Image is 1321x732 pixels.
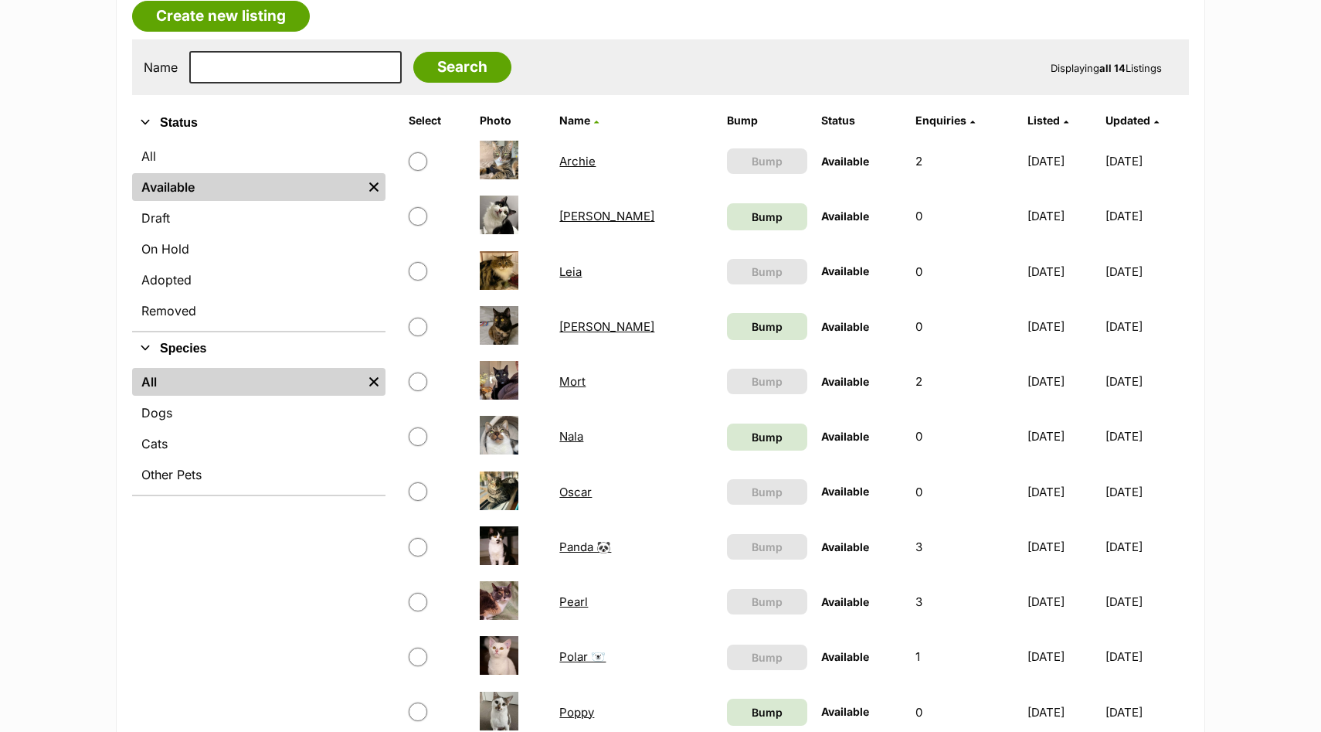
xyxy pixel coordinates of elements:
[1105,355,1187,408] td: [DATE]
[1099,62,1126,74] strong: all 14
[727,699,807,726] a: Bump
[1105,189,1187,243] td: [DATE]
[909,134,1020,188] td: 2
[132,339,385,359] button: Species
[1105,114,1159,127] a: Updated
[909,189,1020,243] td: 0
[752,153,783,169] span: Bump
[1027,114,1068,127] a: Listed
[1105,410,1187,463] td: [DATE]
[559,374,586,389] a: Mort
[721,108,813,133] th: Bump
[821,705,869,718] span: Available
[821,485,869,498] span: Available
[727,313,807,340] a: Bump
[1021,134,1103,188] td: [DATE]
[752,484,783,500] span: Bump
[474,108,552,133] th: Photo
[752,429,783,445] span: Bump
[1051,62,1162,74] span: Displaying Listings
[362,368,385,396] a: Remove filter
[132,139,385,331] div: Status
[727,203,807,230] a: Bump
[132,142,385,170] a: All
[752,704,783,720] span: Bump
[727,534,807,560] button: Bump
[752,373,783,390] span: Bump
[821,209,869,223] span: Available
[1021,300,1103,353] td: [DATE]
[132,365,385,495] div: Species
[821,155,869,168] span: Available
[1105,300,1187,353] td: [DATE]
[909,300,1020,353] td: 0
[132,266,385,294] a: Adopted
[413,52,511,83] input: Search
[909,410,1020,463] td: 0
[821,430,869,443] span: Available
[559,429,583,444] a: Nala
[132,297,385,325] a: Removed
[752,209,783,225] span: Bump
[909,355,1020,408] td: 2
[821,264,869,277] span: Available
[727,645,807,670] button: Bump
[402,108,471,133] th: Select
[752,264,783,280] span: Bump
[821,375,869,388] span: Available
[1105,245,1187,298] td: [DATE]
[1021,245,1103,298] td: [DATE]
[559,114,590,127] span: Name
[132,1,310,32] a: Create new listing
[727,589,807,615] button: Bump
[132,461,385,489] a: Other Pets
[132,204,385,232] a: Draft
[821,320,869,333] span: Available
[1021,520,1103,574] td: [DATE]
[815,108,908,133] th: Status
[559,319,654,334] a: [PERSON_NAME]
[1021,465,1103,519] td: [DATE]
[752,318,783,335] span: Bump
[821,540,869,553] span: Available
[559,154,596,169] a: Archie
[559,649,606,664] a: Polar 🐻‍❄️
[132,399,385,427] a: Dogs
[1021,355,1103,408] td: [DATE]
[132,430,385,458] a: Cats
[1021,575,1103,628] td: [DATE]
[132,368,362,396] a: All
[727,424,807,451] a: Bump
[752,649,783,666] span: Bump
[821,595,869,608] span: Available
[1021,630,1103,683] td: [DATE]
[821,650,869,663] span: Available
[559,540,611,554] a: Panda 🐼
[909,630,1020,683] td: 1
[144,60,178,74] label: Name
[909,465,1020,519] td: 0
[132,113,385,133] button: Status
[1021,410,1103,463] td: [DATE]
[559,264,582,279] a: Leia
[132,235,385,263] a: On Hold
[727,479,807,505] button: Bump
[1105,134,1187,188] td: [DATE]
[559,114,599,127] a: Name
[559,705,594,720] a: Poppy
[1105,520,1187,574] td: [DATE]
[752,539,783,555] span: Bump
[1105,630,1187,683] td: [DATE]
[909,575,1020,628] td: 3
[1105,114,1150,127] span: Updated
[752,594,783,610] span: Bump
[727,369,807,394] button: Bump
[1027,114,1060,127] span: Listed
[909,245,1020,298] td: 0
[909,520,1020,574] td: 3
[559,485,592,499] a: Oscar
[1105,575,1187,628] td: [DATE]
[1105,465,1187,519] td: [DATE]
[1021,189,1103,243] td: [DATE]
[915,114,975,127] a: Enquiries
